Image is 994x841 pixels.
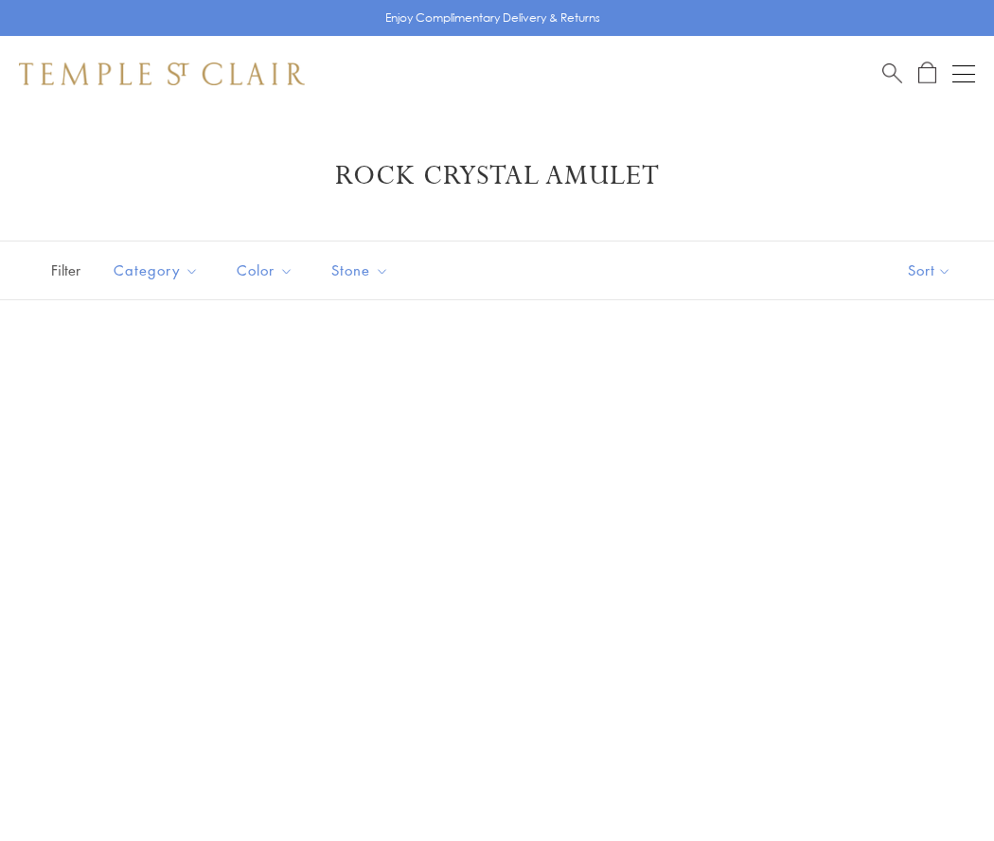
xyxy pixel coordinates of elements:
[918,62,936,85] a: Open Shopping Bag
[47,159,947,193] h1: Rock Crystal Amulet
[865,242,994,299] button: Show sort by
[222,249,308,292] button: Color
[322,259,403,282] span: Stone
[952,63,975,85] button: Open navigation
[317,249,403,292] button: Stone
[385,9,600,27] p: Enjoy Complimentary Delivery & Returns
[19,63,305,85] img: Temple St. Clair
[99,249,213,292] button: Category
[882,62,902,85] a: Search
[227,259,308,282] span: Color
[104,259,213,282] span: Category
